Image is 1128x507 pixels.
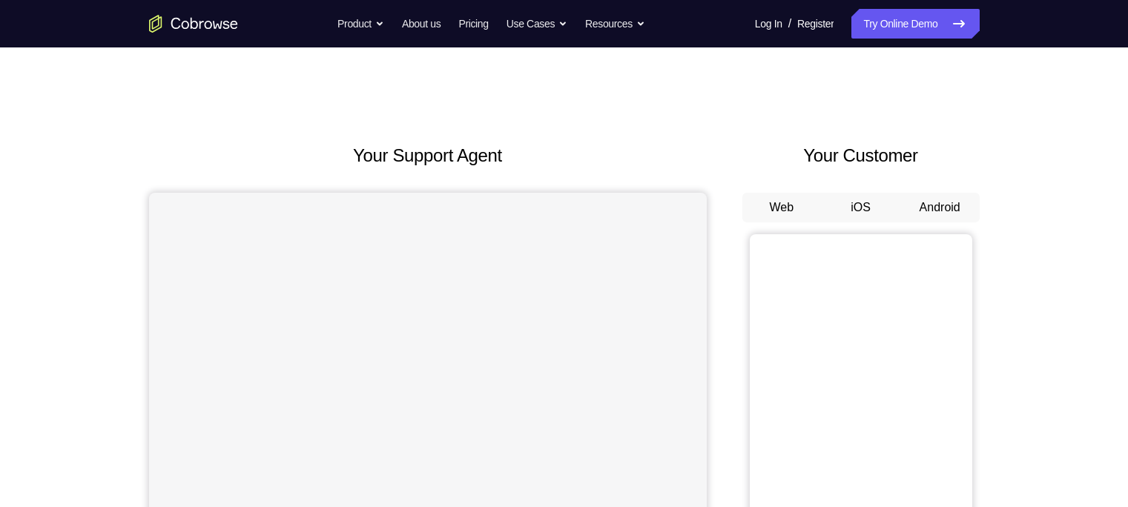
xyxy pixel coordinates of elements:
[458,9,488,39] a: Pricing
[788,15,791,33] span: /
[797,9,834,39] a: Register
[337,9,384,39] button: Product
[742,142,980,169] h2: Your Customer
[755,9,782,39] a: Log In
[851,9,979,39] a: Try Online Demo
[149,142,707,169] h2: Your Support Agent
[821,193,900,222] button: iOS
[507,9,567,39] button: Use Cases
[900,193,980,222] button: Android
[149,15,238,33] a: Go to the home page
[402,9,441,39] a: About us
[742,193,822,222] button: Web
[585,9,645,39] button: Resources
